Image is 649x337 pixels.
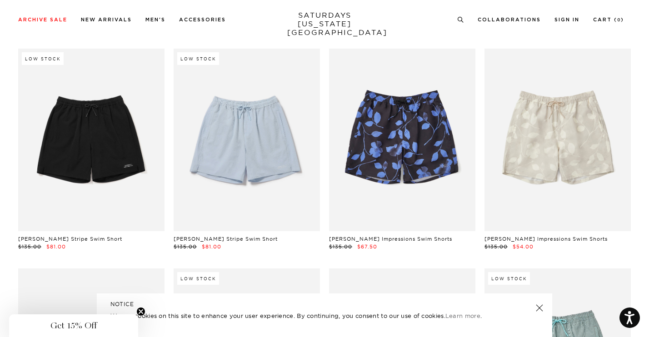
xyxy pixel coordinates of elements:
[179,17,226,22] a: Accessories
[329,236,452,242] a: [PERSON_NAME] Impressions Swim Shorts
[174,236,278,242] a: [PERSON_NAME] Stripe Swim Short
[81,17,132,22] a: New Arrivals
[110,311,506,320] p: We use cookies on this site to enhance your user experience. By continuing, you consent to our us...
[617,18,621,22] small: 0
[445,312,480,319] a: Learn more
[174,243,197,250] span: $135.00
[513,243,534,250] span: $54.00
[484,243,508,250] span: $135.00
[136,307,145,316] button: Close teaser
[484,236,608,242] a: [PERSON_NAME] Impressions Swim Shorts
[488,272,530,285] div: Low Stock
[18,17,67,22] a: Archive Sale
[287,11,362,37] a: SATURDAYS[US_STATE][GEOGRAPHIC_DATA]
[177,272,219,285] div: Low Stock
[18,236,122,242] a: [PERSON_NAME] Stripe Swim Short
[18,243,41,250] span: $135.00
[593,17,624,22] a: Cart (0)
[177,52,219,65] div: Low Stock
[50,320,97,331] span: Get 15% Off
[357,243,377,250] span: $67.50
[9,314,138,337] div: Get 15% OffClose teaser
[110,300,539,308] h5: NOTICE
[46,243,66,250] span: $81.00
[202,243,221,250] span: $81.00
[145,17,165,22] a: Men's
[22,52,64,65] div: Low Stock
[329,243,352,250] span: $135.00
[478,17,541,22] a: Collaborations
[554,17,579,22] a: Sign In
